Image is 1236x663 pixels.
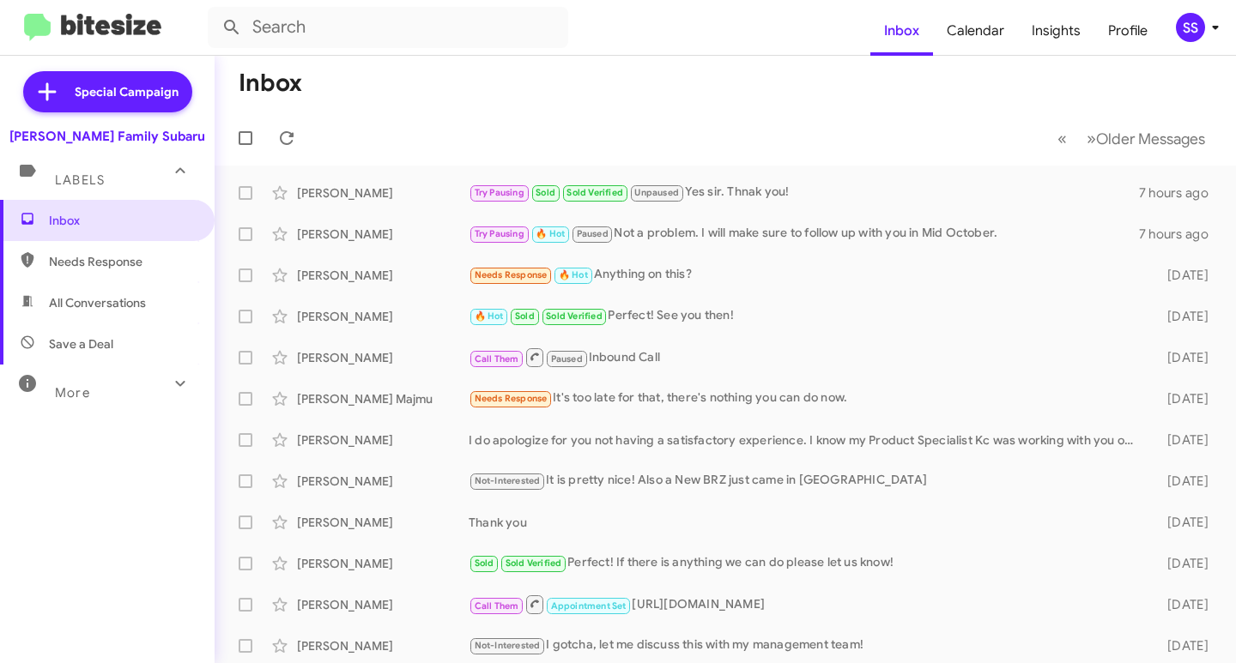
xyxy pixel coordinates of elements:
span: Sold [475,558,494,569]
span: Not-Interested [475,475,541,486]
div: [DATE] [1148,267,1222,284]
span: Paused [551,353,583,365]
button: SS [1161,13,1217,42]
a: Calendar [933,6,1018,56]
span: 🔥 Hot [475,310,504,322]
div: Not a problem. I will make sure to follow up with you in Mid October. [469,224,1139,244]
span: » [1087,128,1096,149]
span: Needs Response [49,253,195,270]
span: Special Campaign [75,83,179,100]
h1: Inbox [239,69,302,97]
div: 7 hours ago [1139,226,1222,243]
div: I do apologize for you not having a satisfactory experience. I know my Product Specialist Kc was ... [469,431,1148,449]
span: Unpaused [634,187,679,198]
div: [PERSON_NAME] Family Subaru [9,128,205,145]
div: [DATE] [1148,308,1222,325]
div: [PERSON_NAME] [297,473,469,490]
div: [DATE] [1148,431,1222,449]
div: [DATE] [1148,555,1222,572]
input: Search [208,7,568,48]
span: Sold [515,310,535,322]
span: Appointment Set [551,600,627,612]
span: Not-Interested [475,640,541,651]
div: [PERSON_NAME] Majmu [297,390,469,407]
div: [PERSON_NAME] [297,431,469,449]
span: Sold Verified [546,310,603,322]
span: Labels [55,172,105,188]
span: More [55,385,90,401]
div: Anything on this? [469,265,1148,285]
button: Next [1076,121,1215,156]
div: It is pretty nice! Also a New BRZ just came in [GEOGRAPHIC_DATA] [469,471,1148,491]
div: Perfect! If there is anything we can do please let us know! [469,553,1148,573]
div: [DATE] [1148,390,1222,407]
span: Sold Verified [566,187,623,198]
div: SS [1176,13,1205,42]
span: Call Them [475,600,519,612]
span: Needs Response [475,393,548,404]
span: Paused [577,228,609,239]
div: [DATE] [1148,349,1222,366]
span: Sold Verified [506,558,562,569]
div: I gotcha, let me discuss this with my management team! [469,636,1148,655]
div: [PERSON_NAME] [297,349,469,366]
div: [PERSON_NAME] [297,596,469,613]
div: [PERSON_NAME] [297,514,469,531]
div: [PERSON_NAME] [297,226,469,243]
div: [PERSON_NAME] [297,555,469,572]
div: 7 hours ago [1139,184,1222,202]
span: Call Them [475,353,519,365]
div: Thank you [469,514,1148,531]
a: Special Campaign [23,71,192,112]
div: [DATE] [1148,473,1222,490]
span: Save a Deal [49,335,113,353]
div: [URL][DOMAIN_NAME] [469,594,1148,615]
div: It's too late for that, there's nothing you can do now. [469,389,1148,408]
div: [PERSON_NAME] [297,308,469,325]
span: Try Pausing [475,187,524,198]
span: 🔥 Hot [559,269,588,280]
a: Inbox [870,6,933,56]
div: Yes sir. Thnak you! [469,183,1139,202]
span: Needs Response [475,269,548,280]
span: Older Messages [1096,130,1205,148]
div: [DATE] [1148,596,1222,613]
span: All Conversations [49,294,146,311]
div: [PERSON_NAME] [297,267,469,284]
a: Profile [1094,6,1161,56]
button: Previous [1047,121,1077,156]
nav: Page navigation example [1048,121,1215,156]
span: Try Pausing [475,228,524,239]
span: 🔥 Hot [536,228,565,239]
span: « [1057,128,1067,149]
a: Insights [1018,6,1094,56]
div: Inbound Call [469,347,1148,368]
div: [PERSON_NAME] [297,184,469,202]
div: [DATE] [1148,637,1222,654]
div: Perfect! See you then! [469,306,1148,326]
div: [DATE] [1148,514,1222,531]
span: Inbox [49,212,195,229]
span: Sold [536,187,555,198]
div: [PERSON_NAME] [297,637,469,654]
